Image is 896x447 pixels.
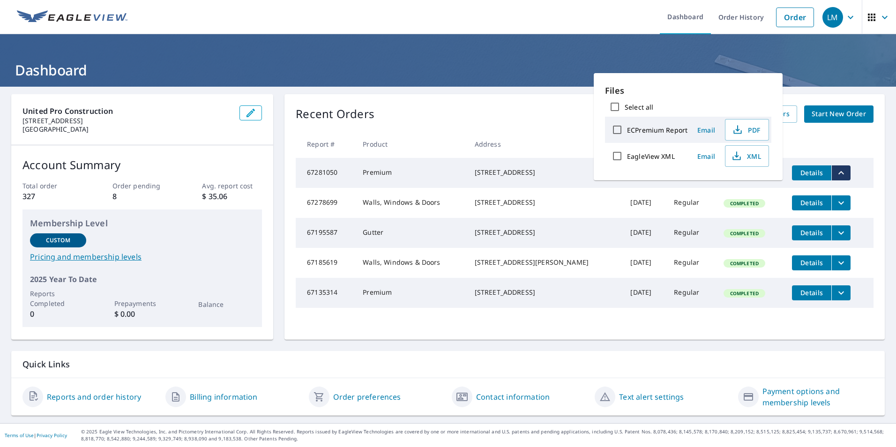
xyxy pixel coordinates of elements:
button: filesDropdownBtn-67278699 [831,195,851,210]
td: Gutter [355,218,467,248]
td: Walls, Windows & Doors [355,248,467,278]
div: [STREET_ADDRESS][PERSON_NAME] [475,258,616,267]
div: [STREET_ADDRESS] [475,198,616,207]
button: detailsBtn-67278699 [792,195,831,210]
a: Pricing and membership levels [30,251,254,262]
span: Start New Order [812,108,866,120]
td: 67185619 [296,248,355,278]
p: Account Summary [22,156,262,173]
span: Email [695,152,717,161]
p: Membership Level [30,217,254,230]
td: [DATE] [623,278,666,308]
th: Address [467,130,623,158]
a: Payment options and membership levels [762,386,874,408]
div: [STREET_ADDRESS] [475,288,616,297]
div: [STREET_ADDRESS] [475,228,616,237]
td: 67135314 [296,278,355,308]
td: Regular [666,218,716,248]
a: Terms of Use [5,432,34,439]
th: Report # [296,130,355,158]
p: Reports Completed [30,289,86,308]
button: detailsBtn-67185619 [792,255,831,270]
label: EagleView XML [627,152,675,161]
td: Walls, Windows & Doors [355,188,467,218]
td: Regular [666,248,716,278]
p: Avg. report cost [202,181,262,191]
button: filesDropdownBtn-67185619 [831,255,851,270]
span: Details [798,288,826,297]
span: Completed [724,200,764,207]
span: Details [798,168,826,177]
p: Quick Links [22,358,874,370]
label: ECPremium Report [627,126,687,134]
span: PDF [731,124,761,135]
p: $ 0.00 [114,308,171,320]
span: Details [798,228,826,237]
p: 2025 Year To Date [30,274,254,285]
td: Premium [355,278,467,308]
p: 327 [22,191,82,202]
td: [DATE] [623,188,666,218]
button: filesDropdownBtn-67135314 [831,285,851,300]
span: Completed [724,230,764,237]
p: Total order [22,181,82,191]
td: Regular [666,278,716,308]
div: [STREET_ADDRESS] [475,168,616,177]
span: Email [695,126,717,134]
td: [DATE] [623,248,666,278]
div: LM [822,7,843,28]
button: detailsBtn-67135314 [792,285,831,300]
img: EV Logo [17,10,127,24]
p: [GEOGRAPHIC_DATA] [22,125,232,134]
a: Privacy Policy [37,432,67,439]
a: Reports and order history [47,391,141,402]
td: Premium [355,158,467,188]
p: Files [605,84,771,97]
p: [STREET_ADDRESS] [22,117,232,125]
a: Start New Order [804,105,874,123]
p: 0 [30,308,86,320]
button: filesDropdownBtn-67281050 [831,165,851,180]
a: Billing information [190,391,257,402]
a: Text alert settings [619,391,684,402]
p: Custom [46,236,70,245]
h1: Dashboard [11,60,885,80]
th: Product [355,130,467,158]
button: Email [691,123,721,137]
span: XML [731,150,761,162]
p: $ 35.06 [202,191,262,202]
td: 67195587 [296,218,355,248]
span: Completed [724,260,764,267]
a: Contact information [476,391,550,402]
button: detailsBtn-67195587 [792,225,831,240]
label: Select all [625,103,653,112]
p: © 2025 Eagle View Technologies, Inc. and Pictometry International Corp. All Rights Reserved. Repo... [81,428,891,442]
span: Details [798,198,826,207]
a: Order [776,7,814,27]
td: [DATE] [623,218,666,248]
button: filesDropdownBtn-67195587 [831,225,851,240]
a: Order preferences [333,391,401,402]
td: 67278699 [296,188,355,218]
button: detailsBtn-67281050 [792,165,831,180]
p: Order pending [112,181,172,191]
p: | [5,432,67,438]
button: PDF [725,119,769,141]
p: Recent Orders [296,105,374,123]
p: Balance [198,299,254,309]
p: United Pro Construction [22,105,232,117]
span: Details [798,258,826,267]
td: 67281050 [296,158,355,188]
p: 8 [112,191,172,202]
button: Email [691,149,721,164]
td: Regular [666,188,716,218]
span: Completed [724,290,764,297]
button: XML [725,145,769,167]
p: Prepayments [114,298,171,308]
